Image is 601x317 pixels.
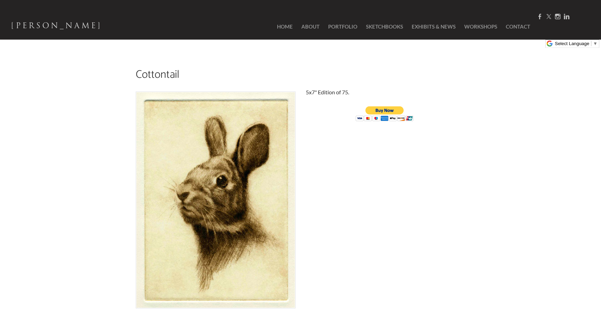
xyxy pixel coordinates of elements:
[267,14,296,40] a: Home
[593,41,598,46] span: ▼
[591,41,591,46] span: ​
[564,13,569,20] a: Linkedin
[363,14,407,40] a: SketchBooks
[537,13,543,20] a: Facebook
[11,20,102,32] span: [PERSON_NAME]
[136,92,296,309] img: Picture
[325,14,361,40] a: Portfolio
[306,88,466,96] div: 5x7" Edition of 75.
[298,14,323,40] a: About
[546,13,552,20] a: Twitter
[136,66,179,84] font: Cottontail
[555,13,560,20] a: Instagram
[555,41,598,46] a: Select Language​
[502,14,530,40] a: Contact
[408,14,459,40] a: Exhibits & News
[355,106,414,122] input: PayPal - The safer, easier way to pay online!
[11,19,102,34] a: [PERSON_NAME]
[461,14,501,40] a: Workshops
[555,41,589,46] span: Select Language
